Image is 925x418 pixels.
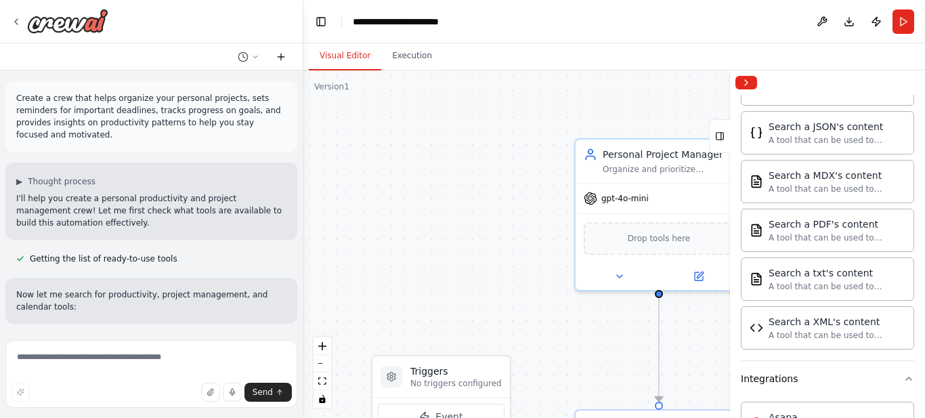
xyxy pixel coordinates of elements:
[603,164,734,175] div: Organize and prioritize {user_name}'s personal projects, break them down into manageable tasks, a...
[311,12,330,31] button: Hide left sidebar
[232,49,265,65] button: Switch to previous chat
[16,289,286,313] p: Now let me search for productivity, project management, and calendar tools:
[769,266,905,280] div: Search a txt's content
[574,138,744,291] div: Personal Project ManagerOrganize and prioritize {user_name}'s personal projects, break them down ...
[750,321,763,335] img: Xmlsearchtool
[750,224,763,237] img: Pdfsearchtool
[769,135,905,146] div: A tool that can be used to semantic search a query from a JSON's content.
[601,193,649,204] span: gpt-4o-mini
[628,232,691,245] span: Drop tools here
[750,126,763,140] img: Jsonsearchtool
[314,373,331,390] button: fit view
[381,42,443,70] button: Execution
[314,355,331,373] button: zoom out
[769,232,905,243] div: A tool that can be used to semantic search a query from a PDF's content.
[314,337,331,408] div: React Flow controls
[27,9,108,33] img: Logo
[750,175,763,188] img: Mdxsearchtool
[253,387,273,398] span: Send
[223,383,242,402] button: Click to speak your automation idea
[750,272,763,286] img: Txtsearchtool
[11,383,30,402] button: Improve this prompt
[16,176,22,187] span: ▶
[660,268,737,285] button: Open in side panel
[410,364,502,378] h3: Triggers
[410,378,502,389] p: No triggers configured
[244,383,292,402] button: Send
[769,281,905,292] div: A tool that can be used to semantic search a query from a txt's content.
[769,315,905,329] div: Search a XML's content
[309,42,381,70] button: Visual Editor
[16,192,286,229] p: I'll help you create a personal productivity and project management crew! Let me first check what...
[353,15,465,28] nav: breadcrumb
[30,253,177,264] span: Getting the list of ready-to-use tools
[314,81,349,92] div: Version 1
[741,372,798,385] div: Integrations
[735,76,757,89] button: Collapse right sidebar
[16,92,286,141] p: Create a crew that helps organize your personal projects, sets reminders for important deadlines,...
[201,383,220,402] button: Upload files
[16,176,95,187] button: ▶Thought process
[603,148,734,161] div: Personal Project Manager
[769,169,905,182] div: Search a MDX's content
[270,49,292,65] button: Start a new chat
[741,361,914,396] button: Integrations
[769,120,905,133] div: Search a JSON's content
[314,390,331,408] button: toggle interactivity
[725,70,735,418] button: Toggle Sidebar
[769,217,905,231] div: Search a PDF's content
[652,298,666,402] g: Edge from 2756bac3-b789-420e-a6ff-fd0267cdeb1e to 15f633fc-26f7-4028-8645-1f93198a2dad
[769,184,905,194] div: A tool that can be used to semantic search a query from a MDX's content.
[314,337,331,355] button: zoom in
[28,176,95,187] span: Thought process
[769,330,905,341] div: A tool that can be used to semantic search a query from a XML's content.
